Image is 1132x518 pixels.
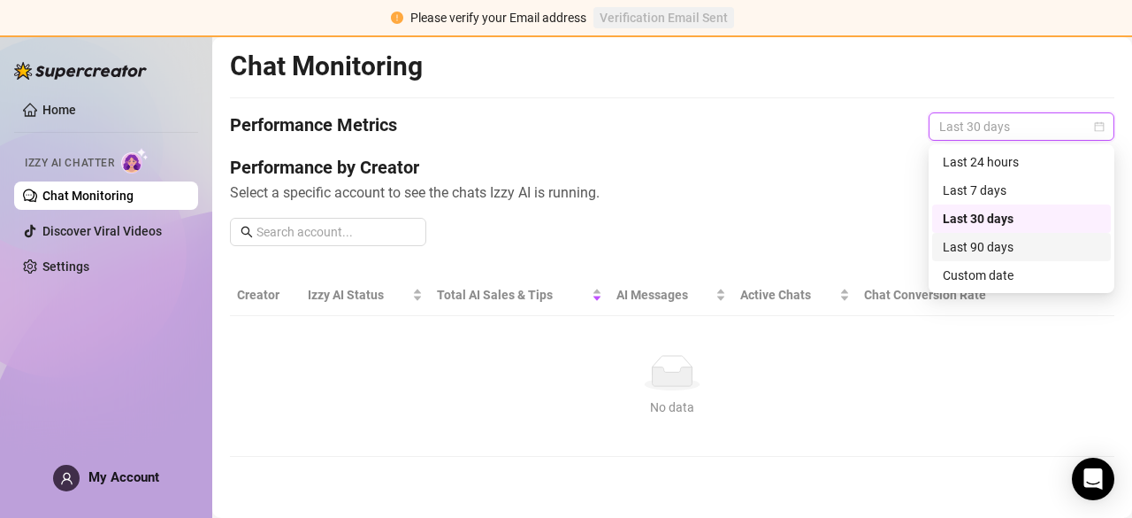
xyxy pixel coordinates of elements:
[410,8,586,27] div: Please verify your Email address
[857,274,1026,316] th: Chat Conversion Rate
[241,226,253,238] span: search
[943,181,1100,200] div: Last 7 days
[609,274,733,316] th: AI Messages
[301,274,431,316] th: Izzy AI Status
[230,50,423,83] h2: Chat Monitoring
[256,222,416,242] input: Search account...
[42,224,162,238] a: Discover Viral Videos
[932,205,1111,233] div: Last 30 days
[308,285,409,305] span: Izzy AI Status
[943,152,1100,172] div: Last 24 hours
[42,259,89,274] a: Settings
[740,285,835,305] span: Active Chats
[14,62,147,80] img: logo-BBDzfeDw.svg
[1072,458,1114,500] div: Open Intercom Messenger
[943,237,1100,257] div: Last 90 days
[932,176,1111,205] div: Last 7 days
[60,472,73,485] span: user
[1094,121,1105,132] span: calendar
[42,189,134,203] a: Chat Monitoring
[733,274,856,316] th: Active Chats
[593,7,734,28] button: Verification Email Sent
[230,155,1114,180] h4: Performance by Creator
[932,233,1111,261] div: Last 90 days
[932,148,1111,176] div: Last 24 hours
[437,285,588,305] span: Total AI Sales & Tips
[230,112,397,141] h4: Performance Metrics
[230,182,1114,204] span: Select a specific account to see the chats Izzy AI is running.
[121,148,149,174] img: AI Chatter
[932,261,1111,290] div: Custom date
[939,113,1104,140] span: Last 30 days
[391,12,403,24] span: exclamation-circle
[88,469,159,485] span: My Account
[943,266,1100,285] div: Custom date
[25,155,114,172] span: Izzy AI Chatter
[616,285,712,305] span: AI Messages
[430,274,609,316] th: Total AI Sales & Tips
[230,274,301,316] th: Creator
[943,209,1100,228] div: Last 30 days
[42,103,76,117] a: Home
[244,398,1100,417] div: No data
